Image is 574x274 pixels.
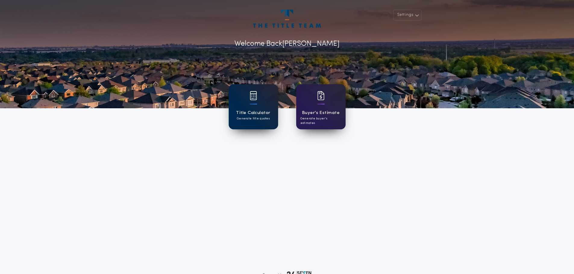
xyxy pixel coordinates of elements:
h1: Title Calculator [236,109,270,116]
p: Welcome Back [PERSON_NAME] [234,38,340,49]
img: account-logo [253,10,321,28]
h1: Buyer's Estimate [302,109,340,116]
a: card iconTitle CalculatorGenerate title quotes [229,84,278,129]
img: card icon [317,91,325,100]
p: Generate title quotes [237,116,270,121]
a: card iconBuyer's EstimateGenerate buyer's estimates [296,84,346,129]
img: card icon [250,91,257,100]
p: Generate buyer's estimates [300,116,341,125]
button: Settings [393,10,422,20]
